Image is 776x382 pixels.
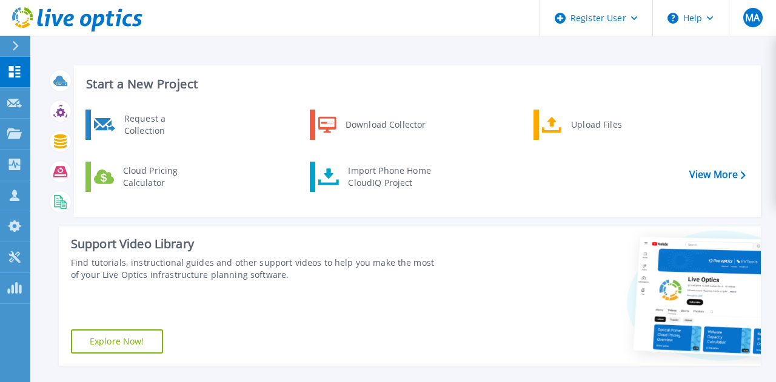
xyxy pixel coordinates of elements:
[118,113,207,137] div: Request a Collection
[85,162,210,192] a: Cloud Pricing Calculator
[339,113,431,137] div: Download Collector
[71,329,163,354] a: Explore Now!
[85,110,210,140] a: Request a Collection
[745,13,760,22] span: MA
[689,169,746,180] a: View More
[71,257,436,281] div: Find tutorials, instructional guides and other support videos to help you make the most of your L...
[565,113,655,137] div: Upload Files
[310,110,434,140] a: Download Collector
[71,236,436,252] div: Support Video Library
[533,110,658,140] a: Upload Files
[117,165,207,189] div: Cloud Pricing Calculator
[86,77,745,91] h3: Start a New Project
[342,165,436,189] div: Import Phone Home CloudIQ Project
